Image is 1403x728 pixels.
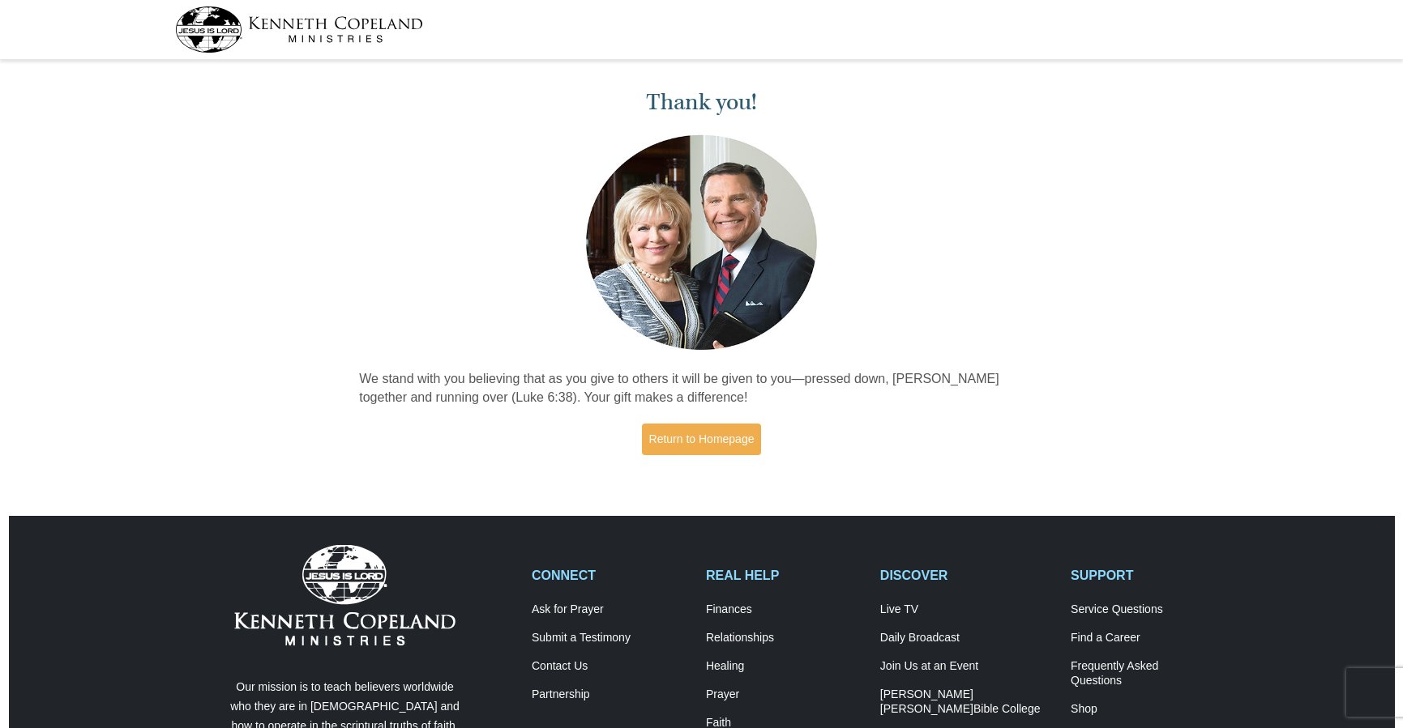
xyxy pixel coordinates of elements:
[1071,659,1228,688] a: Frequently AskedQuestions
[359,370,1044,407] p: We stand with you believing that as you give to others it will be given to you—pressed down, [PER...
[880,602,1054,617] a: Live TV
[532,688,689,702] a: Partnership
[1071,602,1228,617] a: Service Questions
[706,602,863,617] a: Finances
[880,688,1054,717] a: [PERSON_NAME] [PERSON_NAME]Bible College
[706,568,863,583] h2: REAL HELP
[1071,702,1228,717] a: Shop
[880,631,1054,645] a: Daily Broadcast
[532,568,689,583] h2: CONNECT
[175,6,423,53] img: kcm-header-logo.svg
[1071,568,1228,583] h2: SUPPORT
[706,631,863,645] a: Relationships
[973,702,1041,715] span: Bible College
[642,424,762,455] a: Return to Homepage
[532,602,689,617] a: Ask for Prayer
[706,688,863,702] a: Prayer
[880,659,1054,674] a: Join Us at an Event
[532,631,689,645] a: Submit a Testimony
[359,89,1044,116] h1: Thank you!
[880,568,1054,583] h2: DISCOVER
[1071,631,1228,645] a: Find a Career
[234,545,456,645] img: Kenneth Copeland Ministries
[582,131,821,354] img: Kenneth and Gloria
[706,659,863,674] a: Healing
[532,659,689,674] a: Contact Us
